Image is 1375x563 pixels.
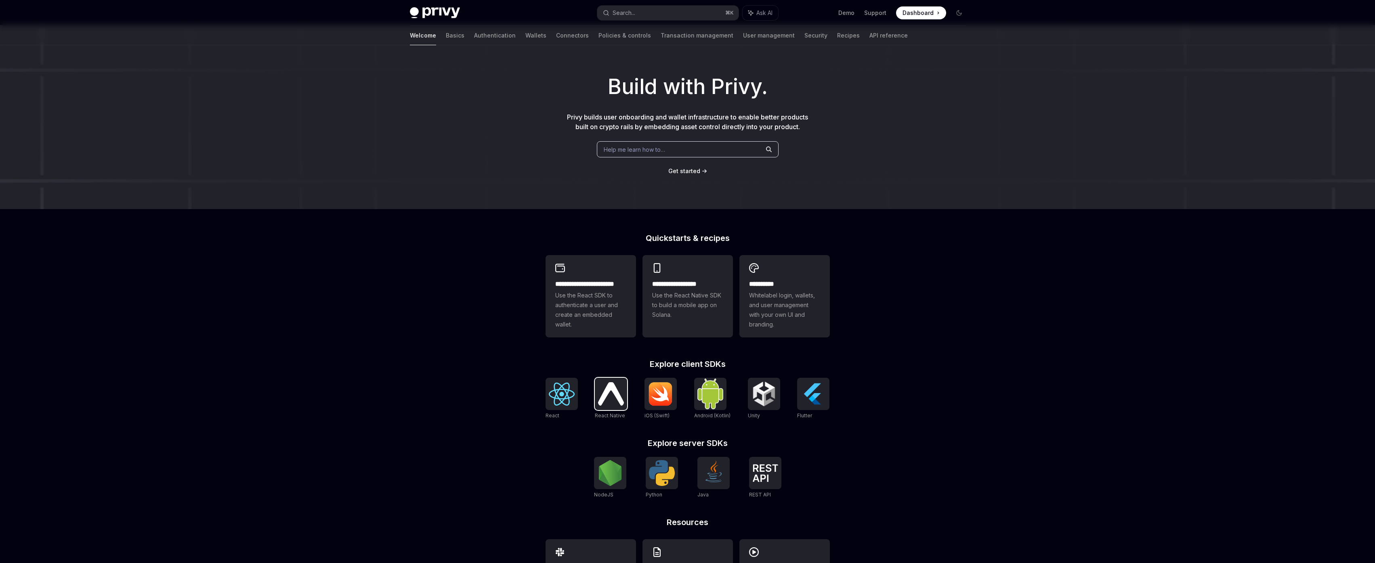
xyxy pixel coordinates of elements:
[748,378,780,420] a: UnityUnity
[652,291,723,320] span: Use the React Native SDK to build a mobile app on Solana.
[525,26,546,45] a: Wallets
[869,26,908,45] a: API reference
[604,145,665,154] span: Help me learn how to…
[752,464,778,482] img: REST API
[474,26,516,45] a: Authentication
[597,6,739,20] button: Search...⌘K
[646,492,662,498] span: Python
[694,378,731,420] a: Android (Kotlin)Android (Kotlin)
[838,9,854,17] a: Demo
[797,412,812,419] span: Flutter
[749,457,781,499] a: REST APIREST API
[546,360,830,368] h2: Explore client SDKs
[598,26,651,45] a: Policies & controls
[595,412,625,419] span: React Native
[756,9,773,17] span: Ask AI
[668,167,700,175] a: Get started
[896,6,946,19] a: Dashboard
[546,412,559,419] span: React
[749,492,771,498] span: REST API
[725,10,734,16] span: ⌘ K
[594,492,613,498] span: NodeJS
[864,9,886,17] a: Support
[701,460,726,486] img: Java
[546,439,830,447] h2: Explore server SDKs
[555,291,626,329] span: Use the React SDK to authenticate a user and create an embedded wallet.
[953,6,966,19] button: Toggle dark mode
[648,382,674,406] img: iOS (Swift)
[642,255,733,337] a: **** **** **** ***Use the React Native SDK to build a mobile app on Solana.
[644,412,670,419] span: iOS (Swift)
[598,382,624,405] img: React Native
[749,291,820,329] span: Whitelabel login, wallets, and user management with your own UI and branding.
[694,412,731,419] span: Android (Kotlin)
[646,457,678,499] a: PythonPython
[556,26,589,45] a: Connectors
[613,8,635,18] div: Search...
[697,457,730,499] a: JavaJava
[595,378,627,420] a: React NativeReact Native
[644,378,677,420] a: iOS (Swift)iOS (Swift)
[751,381,777,407] img: Unity
[697,492,709,498] span: Java
[549,383,575,406] img: React
[797,378,829,420] a: FlutterFlutter
[668,167,700,174] span: Get started
[837,26,860,45] a: Recipes
[446,26,464,45] a: Basics
[13,71,1362,103] h1: Build with Privy.
[567,113,808,131] span: Privy builds user onboarding and wallet infrastructure to enable better products built on crypto ...
[594,457,626,499] a: NodeJSNodeJS
[546,234,830,242] h2: Quickstarts & recipes
[661,26,733,45] a: Transaction management
[739,255,830,337] a: **** *****Whitelabel login, wallets, and user management with your own UI and branding.
[697,379,723,409] img: Android (Kotlin)
[546,378,578,420] a: ReactReact
[546,518,830,526] h2: Resources
[743,6,778,20] button: Ask AI
[649,460,675,486] img: Python
[748,412,760,419] span: Unity
[743,26,795,45] a: User management
[800,381,826,407] img: Flutter
[410,7,460,19] img: dark logo
[903,9,934,17] span: Dashboard
[597,460,623,486] img: NodeJS
[410,26,436,45] a: Welcome
[804,26,827,45] a: Security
